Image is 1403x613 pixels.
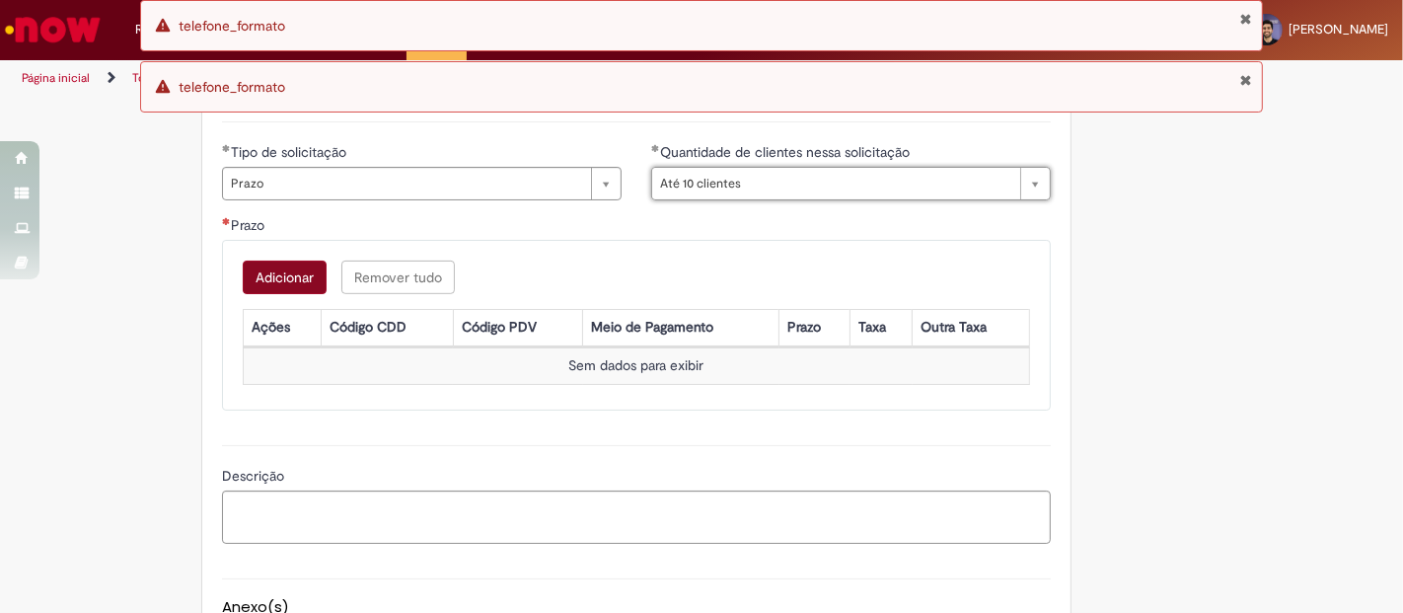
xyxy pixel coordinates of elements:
th: Código PDV [453,309,582,345]
th: Outra Taxa [913,309,1030,345]
span: telefone_formato [179,17,285,35]
span: Quantidade de clientes nessa solicitação [660,143,914,161]
span: Até 10 clientes [660,168,1010,199]
a: Todos os Catálogos [132,70,237,86]
th: Taxa [849,309,912,345]
td: Sem dados para exibir [243,347,1029,384]
button: Add a row for Prazo [243,261,327,294]
th: Prazo [779,309,850,345]
span: Necessários [222,217,231,225]
span: Requisições [135,20,204,39]
th: Meio de Pagamento [583,309,779,345]
span: Prazo [231,216,268,234]
th: Código CDD [321,309,453,345]
span: Descrição [222,467,288,485]
span: Tipo de solicitação [231,143,350,161]
button: Fechar Notificação [1239,11,1252,27]
textarea: Descrição [222,491,1051,544]
ul: Trilhas de página [15,60,921,97]
span: Prazo [231,168,581,199]
a: Página inicial [22,70,90,86]
span: Obrigatório Preenchido [222,144,231,152]
span: telefone_formato [179,78,285,96]
span: Obrigatório Preenchido [651,144,660,152]
img: ServiceNow [2,10,104,49]
span: [PERSON_NAME] [1289,21,1388,38]
button: Fechar Notificação [1239,72,1252,88]
th: Ações [243,309,321,345]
